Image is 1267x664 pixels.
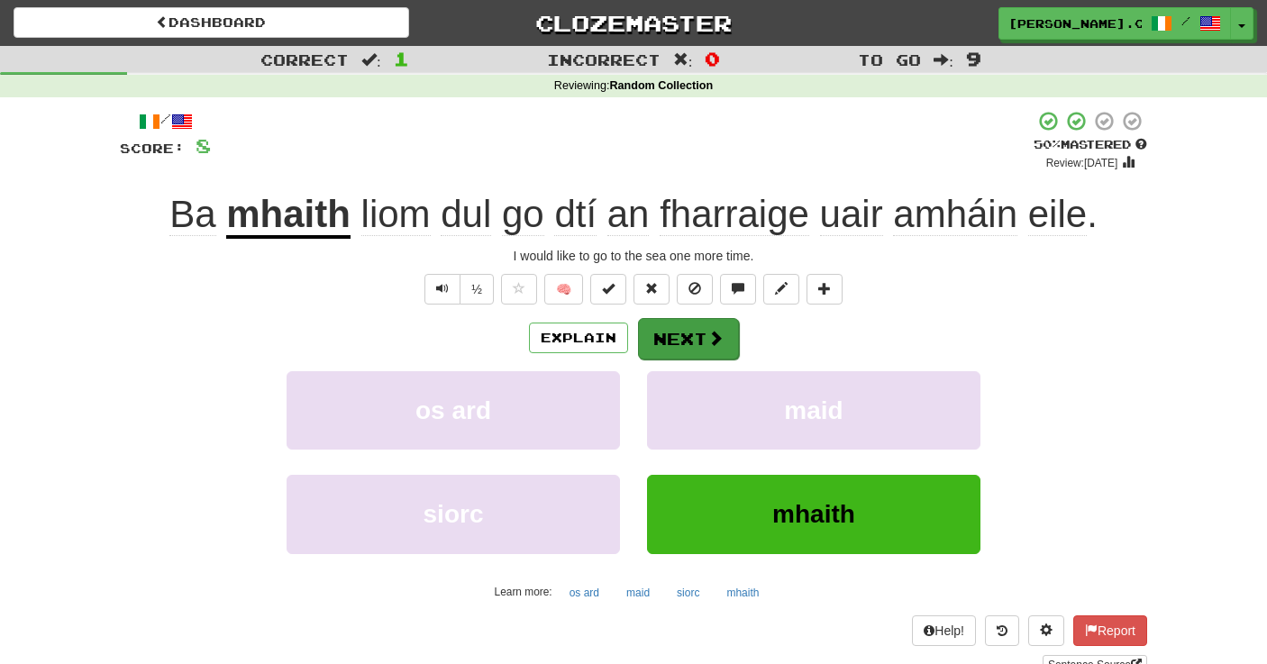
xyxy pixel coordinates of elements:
span: go [502,193,544,236]
a: Clozemaster [436,7,832,39]
button: Play sentence audio (ctl+space) [424,274,460,305]
small: Review: [DATE] [1046,157,1118,169]
span: maid [784,396,843,424]
a: [PERSON_NAME].c123 / [998,7,1231,40]
small: Learn more: [495,586,552,598]
button: Discuss sentence (alt+u) [720,274,756,305]
span: 9 [966,48,981,69]
span: [PERSON_NAME].c123 [1008,15,1142,32]
span: Score: [120,141,185,156]
span: 8 [196,134,211,157]
button: os ard [287,371,620,450]
span: Ba [169,193,215,236]
button: maid [616,579,660,606]
button: Add to collection (alt+a) [807,274,843,305]
a: Dashboard [14,7,409,38]
span: dtí [554,193,597,236]
button: 🧠 [544,274,583,305]
span: . [351,193,1098,236]
button: os ard [560,579,609,606]
button: Ignore sentence (alt+i) [677,274,713,305]
button: maid [647,371,980,450]
span: liom [361,193,431,236]
span: / [1181,14,1190,27]
span: : [361,52,381,68]
span: 0 [705,48,720,69]
span: siorc [424,500,484,528]
span: To go [858,50,921,68]
button: Set this sentence to 100% Mastered (alt+m) [590,274,626,305]
span: uair [820,193,883,236]
strong: Random Collection [609,79,713,92]
button: siorc [287,475,620,553]
span: an [607,193,650,236]
div: Mastered [1034,137,1147,153]
button: mhaith [647,475,980,553]
button: Round history (alt+y) [985,615,1019,646]
span: os ard [415,396,491,424]
span: mhaith [772,500,855,528]
button: Reset to 0% Mastered (alt+r) [633,274,670,305]
u: mhaith [226,193,351,239]
span: Incorrect [547,50,661,68]
button: Explain [529,323,628,353]
span: fharraige [660,193,809,236]
span: : [673,52,693,68]
span: dul [441,193,491,236]
span: 50 % [1034,137,1061,151]
span: 1 [394,48,409,69]
span: amháin [893,193,1017,236]
button: Edit sentence (alt+d) [763,274,799,305]
button: Next [638,318,739,359]
button: Favorite sentence (alt+f) [501,274,537,305]
div: Text-to-speech controls [421,274,494,305]
button: mhaith [716,579,769,606]
div: / [120,110,211,132]
button: siorc [667,579,709,606]
span: Correct [260,50,349,68]
button: Report [1073,615,1147,646]
span: eile [1028,193,1087,236]
span: : [934,52,953,68]
button: ½ [460,274,494,305]
button: Help! [912,615,976,646]
div: I would like to go to the sea one more time. [120,247,1147,265]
